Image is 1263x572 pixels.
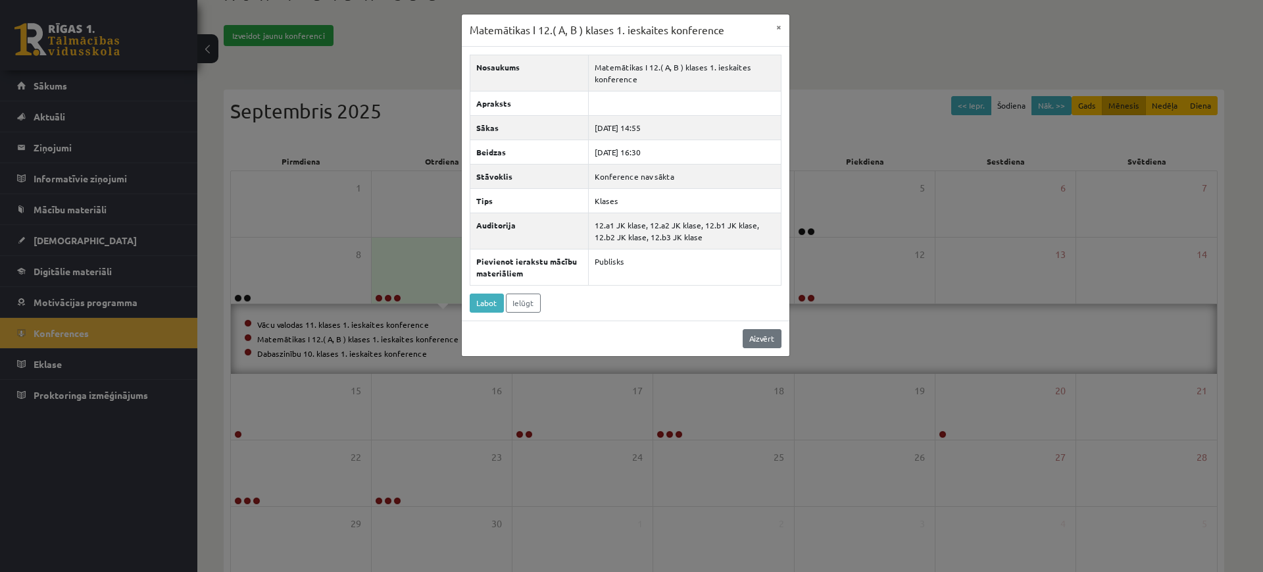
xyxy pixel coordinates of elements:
a: Ielūgt [506,294,541,313]
th: Sākas [470,115,589,140]
h3: Matemātikas I 12.( A, B ) klases 1. ieskaites konference [470,22,724,38]
th: Stāvoklis [470,164,589,188]
th: Apraksts [470,91,589,115]
td: [DATE] 14:55 [589,115,781,140]
button: × [768,14,789,39]
th: Pievienot ierakstu mācību materiāliem [470,249,589,285]
td: 12.a1 JK klase, 12.a2 JK klase, 12.b1 JK klase, 12.b2 JK klase, 12.b3 JK klase [589,213,781,249]
td: Matemātikas I 12.( A, B ) klases 1. ieskaites konference [589,55,781,91]
th: Nosaukums [470,55,589,91]
a: Aizvērt [743,329,781,348]
td: Publisks [589,249,781,285]
th: Tips [470,188,589,213]
td: Konference nav sākta [589,164,781,188]
th: Auditorija [470,213,589,249]
td: [DATE] 16:30 [589,140,781,164]
th: Beidzas [470,140,589,164]
td: Klases [589,188,781,213]
a: Labot [470,294,504,313]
